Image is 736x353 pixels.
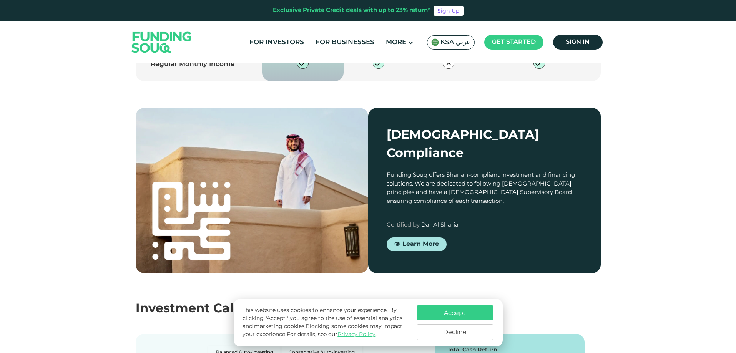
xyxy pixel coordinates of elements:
span: Certified by [387,222,420,228]
a: Learn More [387,237,447,251]
div: Funding Souq offers Shariah-compliant investment and financing solutions. We are dedicated to fol... [387,171,582,206]
span: KSA عربي [440,38,470,47]
span: Investment [136,303,210,315]
span: Sign in [566,39,590,45]
span: Learn More [402,241,439,247]
a: For Investors [248,36,306,49]
a: For Businesses [314,36,376,49]
span: For details, see our . [287,332,377,337]
a: Sign in [553,35,603,50]
span: Blocking some cookies may impact your experience [243,324,402,337]
img: Logo [124,23,199,61]
p: This website uses cookies to enhance your experience. By clicking "Accept," you agree to the use ... [243,307,409,339]
span: Dar Al Sharia [421,222,459,228]
td: Regular Monthly Income [141,48,263,81]
span: Calculator [213,303,279,315]
div: Exclusive Private Credit deals with up to 23% return* [273,6,430,15]
div: [DEMOGRAPHIC_DATA] Compliance [387,126,582,163]
button: Accept [417,305,493,320]
a: Sign Up [434,6,464,16]
a: Privacy Policy [337,332,375,337]
span: Get started [492,39,536,45]
img: shariah-img [136,108,368,273]
img: SA Flag [431,38,439,46]
button: Decline [417,324,493,340]
span: More [386,39,406,46]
